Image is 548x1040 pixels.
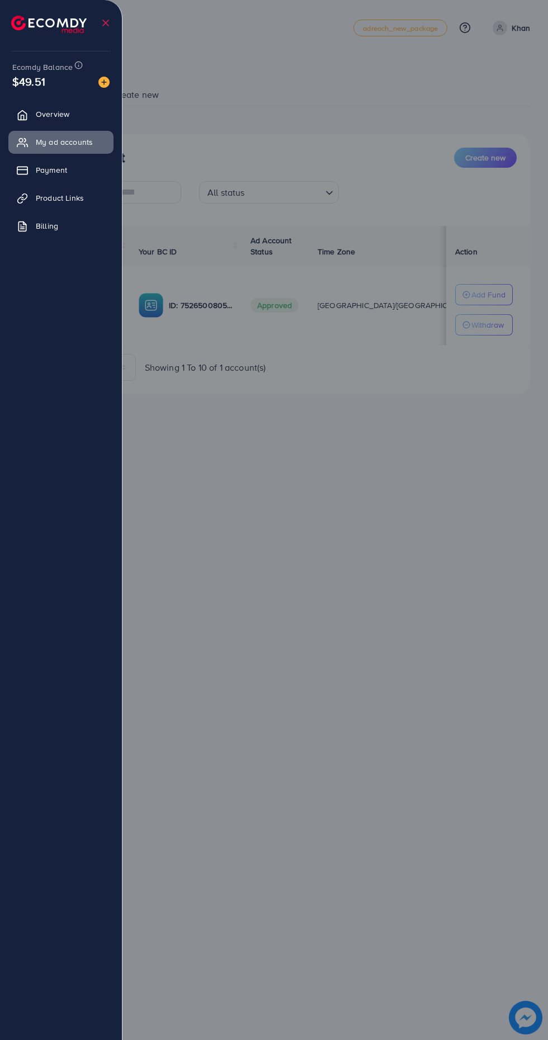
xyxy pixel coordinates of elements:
[98,77,110,88] img: image
[8,103,114,125] a: Overview
[36,220,58,231] span: Billing
[8,215,114,237] a: Billing
[12,62,73,73] span: Ecomdy Balance
[8,131,114,153] a: My ad accounts
[8,159,114,181] a: Payment
[11,16,87,33] img: logo
[36,192,84,204] span: Product Links
[36,164,67,176] span: Payment
[8,187,114,209] a: Product Links
[12,73,45,89] span: $49.51
[36,108,69,120] span: Overview
[36,136,93,148] span: My ad accounts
